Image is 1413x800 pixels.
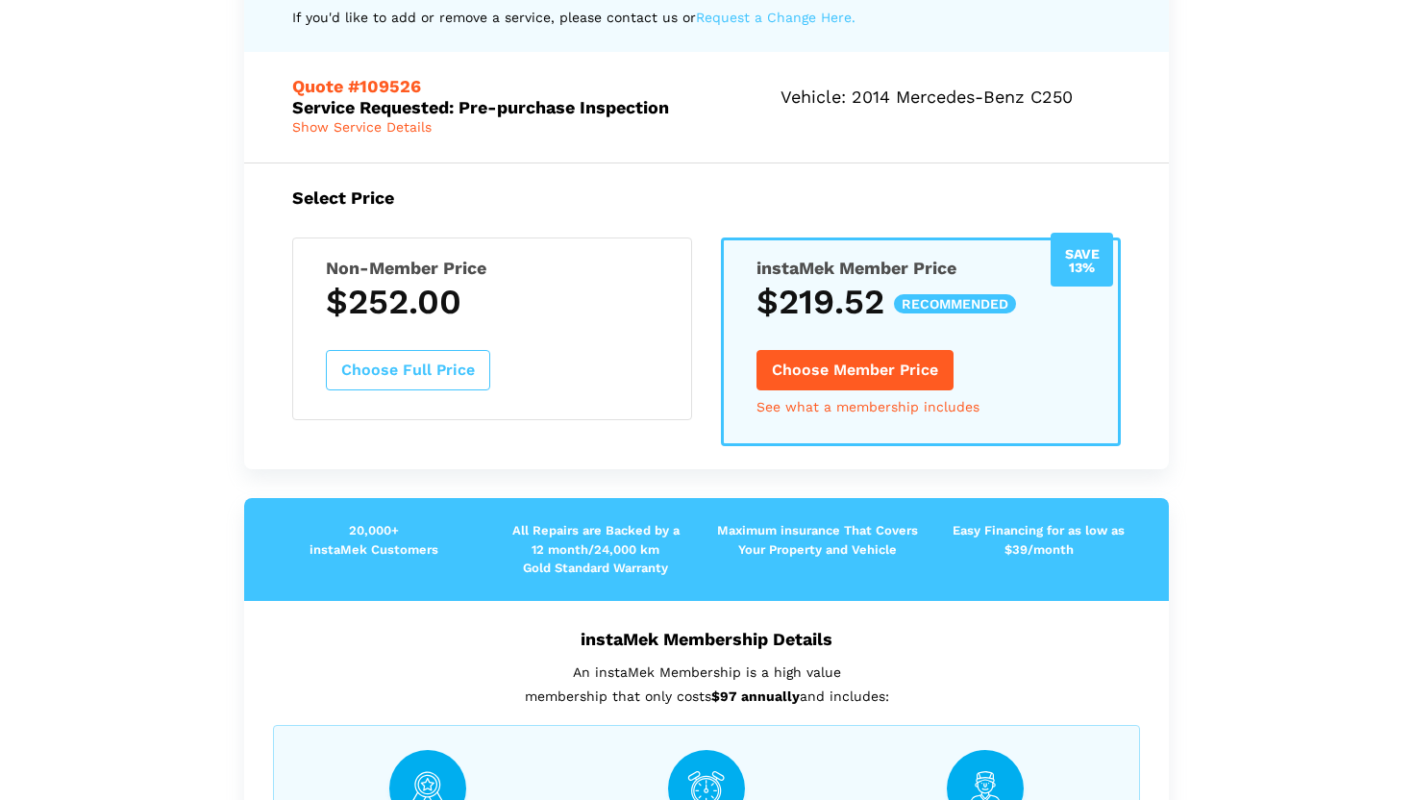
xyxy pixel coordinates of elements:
[273,661,1140,708] p: An instaMek Membership is a high value membership that only costs and includes:
[696,6,855,30] a: Request a Change Here.
[292,187,1121,208] h5: Select Price
[292,6,1121,30] p: If you'd like to add or remove a service, please contact us or
[263,521,484,559] p: 20,000+ instaMek Customers
[929,521,1150,559] p: Easy Financing for as low as $39/month
[273,629,1140,649] h5: instaMek Membership Details
[756,258,1085,278] h5: instaMek Member Price
[326,350,490,390] button: Choose Full Price
[711,688,800,704] strong: $97 annually
[1051,233,1113,287] div: Save 13%
[781,87,1121,107] h5: Vehicle: 2014 Mercedes-Benz C250
[756,350,954,390] button: Choose Member Price
[485,521,706,578] p: All Repairs are Backed by a 12 month/24,000 km Gold Standard Warranty
[756,400,979,413] a: See what a membership includes
[326,258,658,278] h5: Non-Member Price
[756,282,1085,322] h3: $219.52
[292,119,432,135] span: Show Service Details
[894,294,1016,313] span: recommended
[706,521,928,559] p: Maximum insurance That Covers Your Property and Vehicle
[326,282,658,322] h3: $252.00
[292,76,717,116] h5: Service Requested: Pre-purchase Inspection
[292,76,421,96] span: Quote #109526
